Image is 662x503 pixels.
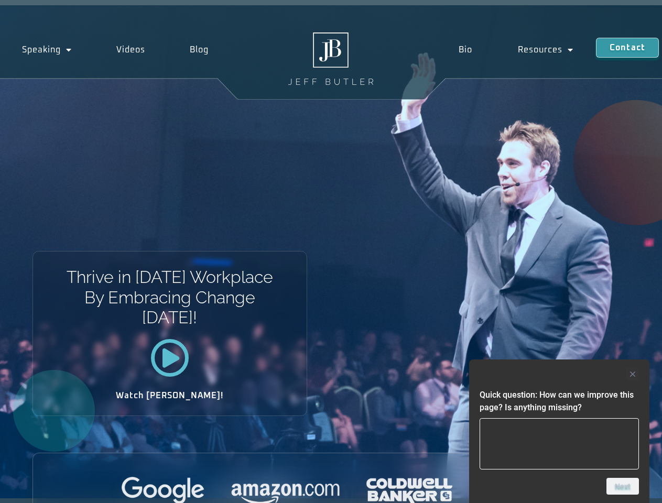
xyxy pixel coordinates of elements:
[70,391,270,400] h2: Watch [PERSON_NAME]!
[94,38,168,62] a: Videos
[495,38,596,62] a: Resources
[626,368,639,380] button: Hide survey
[436,38,595,62] nav: Menu
[480,389,639,414] h2: Quick question: How can we improve this page? Is anything missing?
[606,478,639,495] button: Next question
[66,267,274,327] h1: Thrive in [DATE] Workplace By Embracing Change [DATE]!
[436,38,495,62] a: Bio
[596,38,659,58] a: Contact
[480,418,639,469] textarea: Quick question: How can we improve this page? Is anything missing?
[610,43,645,52] span: Contact
[480,368,639,495] div: Quick question: How can we improve this page? Is anything missing?
[167,38,231,62] a: Blog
